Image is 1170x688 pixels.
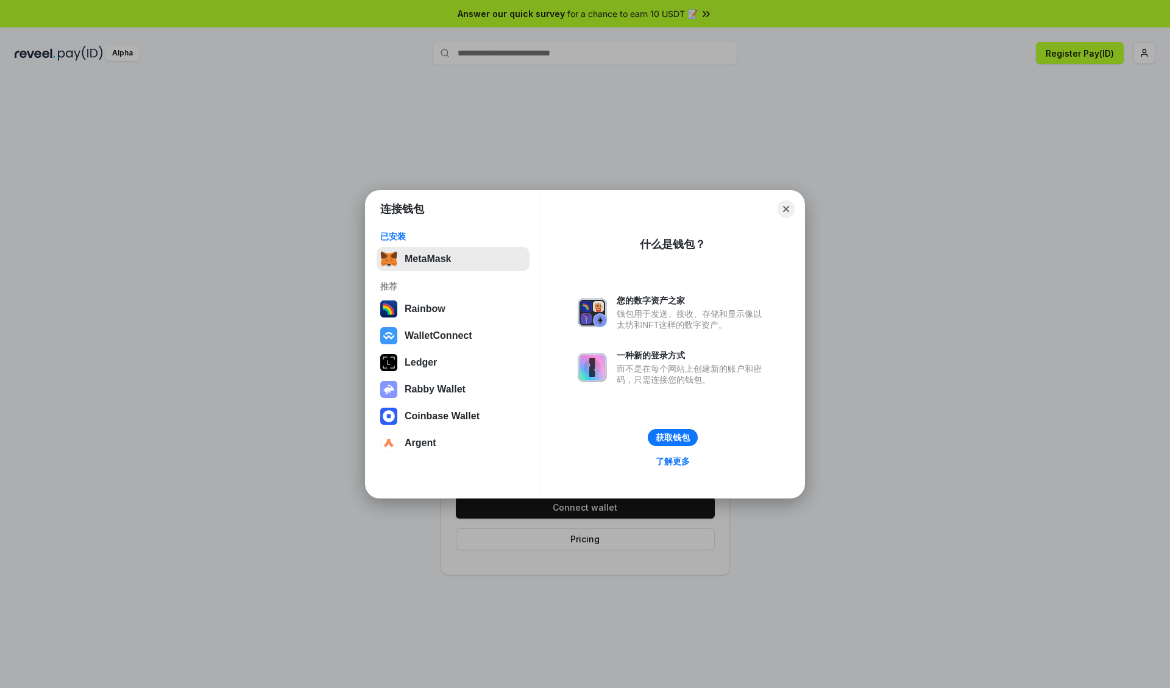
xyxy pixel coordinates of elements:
[405,411,480,422] div: Coinbase Wallet
[405,254,451,264] div: MetaMask
[380,281,526,292] div: 推荐
[380,250,397,268] img: svg+xml,%3Csvg%20fill%3D%22none%22%20height%3D%2233%22%20viewBox%3D%220%200%2035%2033%22%20width%...
[377,247,530,271] button: MetaMask
[405,384,466,395] div: Rabby Wallet
[377,350,530,375] button: Ledger
[648,429,698,446] button: 获取钱包
[377,324,530,348] button: WalletConnect
[617,308,768,330] div: 钱包用于发送、接收、存储和显示像以太坊和NFT这样的数字资产。
[380,231,526,242] div: 已安装
[405,303,445,314] div: Rainbow
[656,432,690,443] div: 获取钱包
[578,353,607,382] img: svg+xml,%3Csvg%20xmlns%3D%22http%3A%2F%2Fwww.w3.org%2F2000%2Fsvg%22%20fill%3D%22none%22%20viewBox...
[380,434,397,452] img: svg+xml,%3Csvg%20width%3D%2228%22%20height%3D%2228%22%20viewBox%3D%220%200%2028%2028%22%20fill%3D...
[380,354,397,371] img: svg+xml,%3Csvg%20xmlns%3D%22http%3A%2F%2Fwww.w3.org%2F2000%2Fsvg%22%20width%3D%2228%22%20height%3...
[578,298,607,327] img: svg+xml,%3Csvg%20xmlns%3D%22http%3A%2F%2Fwww.w3.org%2F2000%2Fsvg%22%20fill%3D%22none%22%20viewBox...
[648,453,697,469] a: 了解更多
[377,297,530,321] button: Rainbow
[617,363,768,385] div: 而不是在每个网站上创建新的账户和密码，只需连接您的钱包。
[617,350,768,361] div: 一种新的登录方式
[380,408,397,425] img: svg+xml,%3Csvg%20width%3D%2228%22%20height%3D%2228%22%20viewBox%3D%220%200%2028%2028%22%20fill%3D...
[380,202,424,216] h1: 连接钱包
[405,357,437,368] div: Ledger
[377,404,530,428] button: Coinbase Wallet
[405,330,472,341] div: WalletConnect
[377,431,530,455] button: Argent
[656,456,690,467] div: 了解更多
[380,381,397,398] img: svg+xml,%3Csvg%20xmlns%3D%22http%3A%2F%2Fwww.w3.org%2F2000%2Fsvg%22%20fill%3D%22none%22%20viewBox...
[778,200,795,218] button: Close
[380,327,397,344] img: svg+xml,%3Csvg%20width%3D%2228%22%20height%3D%2228%22%20viewBox%3D%220%200%2028%2028%22%20fill%3D...
[405,438,436,449] div: Argent
[617,295,768,306] div: 您的数字资产之家
[380,300,397,317] img: svg+xml,%3Csvg%20width%3D%22120%22%20height%3D%22120%22%20viewBox%3D%220%200%20120%20120%22%20fil...
[377,377,530,402] button: Rabby Wallet
[640,237,706,252] div: 什么是钱包？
